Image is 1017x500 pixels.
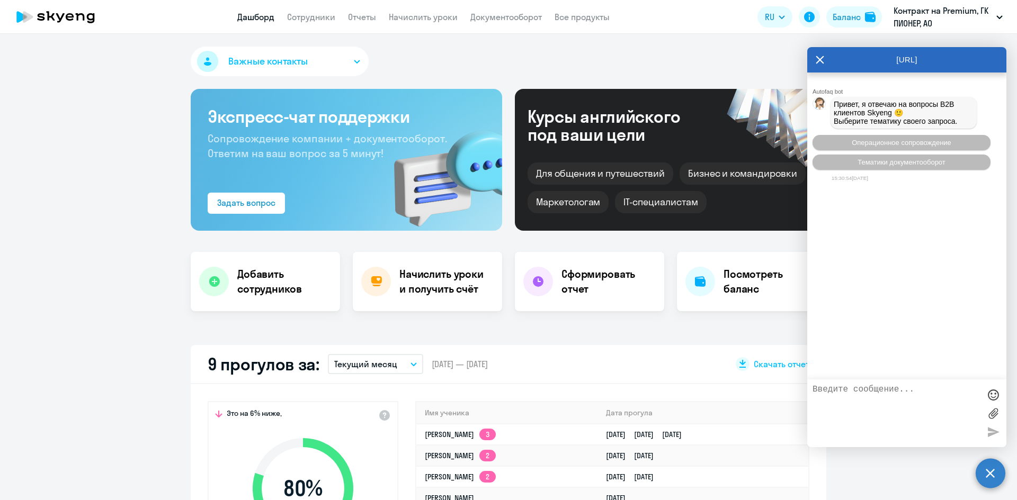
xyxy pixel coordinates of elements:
[852,139,951,147] span: Операционное сопровождение
[208,353,319,375] h2: 9 прогулов за:
[528,191,609,213] div: Маркетологам
[416,402,597,424] th: Имя ученика
[754,358,809,370] span: Скачать отчет
[985,405,1001,421] label: Лимит 10 файлов
[479,429,496,440] app-skyeng-badge: 3
[379,112,502,231] img: bg-img
[888,4,1008,30] button: Контракт на Premium, ГК ПИОНЕР, АО
[287,12,335,22] a: Сотрудники
[208,132,447,160] span: Сопровождение компании + документооборот. Ответим на ваш вопрос за 5 минут!
[479,450,496,461] app-skyeng-badge: 2
[615,191,706,213] div: IT-специалистам
[826,6,882,28] button: Балансbalance
[191,47,369,76] button: Важные контакты
[348,12,376,22] a: Отчеты
[528,107,709,143] div: Курсы английского под ваши цели
[813,97,826,113] img: bot avatar
[399,267,492,296] h4: Начислить уроки и получить счёт
[425,451,496,460] a: [PERSON_NAME]2
[389,12,458,22] a: Начислить уроки
[680,162,806,185] div: Бизнес и командировки
[865,12,876,22] img: balance
[757,6,792,28] button: RU
[606,451,662,460] a: [DATE][DATE]
[217,196,275,209] div: Задать вопрос
[813,88,1006,95] div: Autofaq bot
[813,135,991,150] button: Операционное сопровождение
[228,54,308,68] span: Важные контакты
[425,472,496,481] a: [PERSON_NAME]2
[813,154,991,170] button: Тематики документооборот
[561,267,656,296] h4: Сформировать отчет
[208,106,485,127] h3: Экспресс-чат поддержки
[470,12,542,22] a: Документооборот
[894,4,992,30] p: Контракт на Premium, ГК ПИОНЕР, АО
[237,12,274,22] a: Дашборд
[425,430,496,439] a: [PERSON_NAME]3
[555,12,610,22] a: Все продукты
[832,175,868,181] time: 15:30:54[DATE]
[479,471,496,483] app-skyeng-badge: 2
[227,408,282,421] span: Это на 6% ниже,
[597,402,808,424] th: Дата прогула
[432,358,488,370] span: [DATE] — [DATE]
[858,158,945,166] span: Тематики документооборот
[833,11,861,23] div: Баланс
[334,358,397,370] p: Текущий месяц
[724,267,818,296] h4: Посмотреть баланс
[208,193,285,214] button: Задать вопрос
[328,354,423,374] button: Текущий месяц
[765,11,774,23] span: RU
[834,100,958,125] span: Привет, я отвечаю на вопросы B2B клиентов Skyeng 🙂 Выберите тематику своего запроса.
[606,472,662,481] a: [DATE][DATE]
[528,162,673,185] div: Для общения и путешествий
[606,430,690,439] a: [DATE][DATE][DATE]
[237,267,332,296] h4: Добавить сотрудников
